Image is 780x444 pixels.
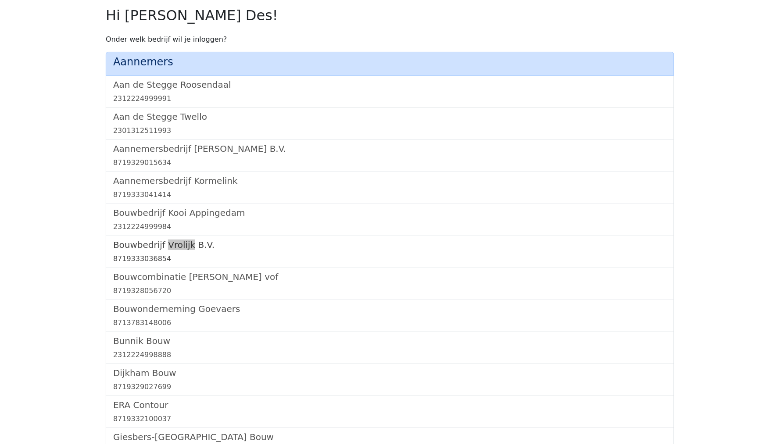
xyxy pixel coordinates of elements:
[113,56,667,68] h4: Aannemers
[113,350,667,360] div: 2312224998888
[113,143,667,154] h5: Aannemersbedrijf [PERSON_NAME] B.V.
[113,318,667,328] div: 8713783148006
[113,272,667,282] h5: Bouwcombinatie [PERSON_NAME] vof
[113,286,667,296] div: 8719328056720
[113,382,667,392] div: 8719329027699
[113,240,667,250] h5: Bouwbedrijf Vrolijk B.V.
[113,175,667,186] h5: Aannemersbedrijf Kormelink
[113,336,667,360] a: Bunnik Bouw2312224998888
[113,175,667,200] a: Aannemersbedrijf Kormelink8719333041414
[106,34,674,45] p: Onder welk bedrijf wil je inloggen?
[106,7,674,24] h2: Hi [PERSON_NAME] Des!
[113,336,667,346] h5: Bunnik Bouw
[113,208,667,232] a: Bouwbedrijf Kooi Appingedam2312224999984
[113,272,667,296] a: Bouwcombinatie [PERSON_NAME] vof8719328056720
[113,304,667,314] h5: Bouwonderneming Goevaers
[113,400,667,410] h5: ERA Contour
[113,222,667,232] div: 2312224999984
[113,368,667,378] h5: Dijkham Bouw
[113,125,667,136] div: 2301312511993
[113,432,667,442] h5: Giesbers-[GEOGRAPHIC_DATA] Bouw
[113,143,667,168] a: Aannemersbedrijf [PERSON_NAME] B.V.8719329015634
[113,400,667,424] a: ERA Contour8719332100037
[113,414,667,424] div: 8719332100037
[113,79,667,104] a: Aan de Stegge Roosendaal2312224999991
[113,190,667,200] div: 8719333041414
[113,368,667,392] a: Dijkham Bouw8719329027699
[113,111,667,122] h5: Aan de Stegge Twello
[113,254,667,264] div: 8719333036854
[113,79,667,90] h5: Aan de Stegge Roosendaal
[113,240,667,264] a: Bouwbedrijf Vrolijk B.V.8719333036854
[113,111,667,136] a: Aan de Stegge Twello2301312511993
[113,304,667,328] a: Bouwonderneming Goevaers8713783148006
[113,93,667,104] div: 2312224999991
[113,208,667,218] h5: Bouwbedrijf Kooi Appingedam
[113,158,667,168] div: 8719329015634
